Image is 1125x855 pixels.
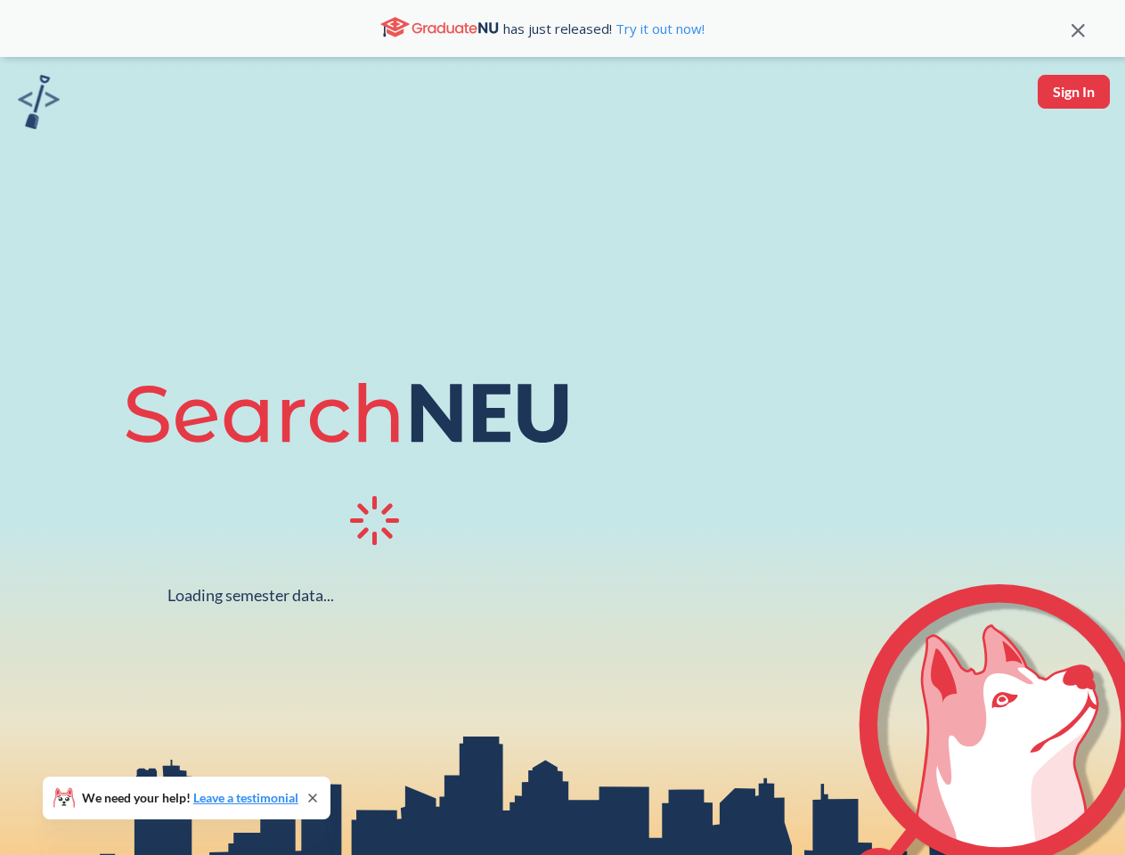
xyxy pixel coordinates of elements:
[503,19,705,38] span: has just released!
[18,75,60,134] a: sandbox logo
[612,20,705,37] a: Try it out now!
[18,75,60,129] img: sandbox logo
[1038,75,1110,109] button: Sign In
[82,792,298,804] span: We need your help!
[167,585,334,606] div: Loading semester data...
[193,790,298,805] a: Leave a testimonial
